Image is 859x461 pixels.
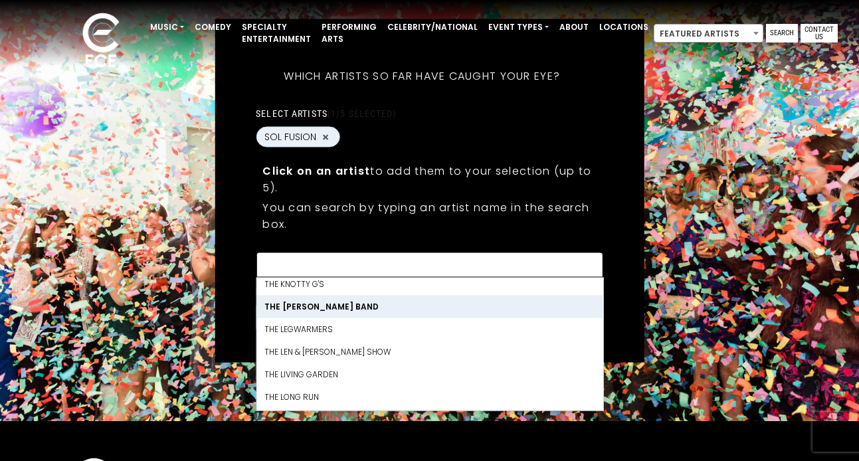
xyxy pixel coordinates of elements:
li: The Long Run [256,386,603,409]
li: The Knotty G's [256,273,603,296]
a: Celebrity/National [382,16,483,39]
li: The [PERSON_NAME] Band [256,296,603,318]
a: Contact Us [801,24,838,43]
p: to add them to your selection (up to 5). [262,163,597,196]
span: (1/5 selected) [328,108,397,119]
a: Locations [594,16,654,39]
strong: Click on an artist [262,163,370,179]
span: Featured Artists [654,24,763,43]
textarea: Search [264,261,595,273]
li: The Legwarmers [256,318,603,341]
button: Remove SOL FUSION [320,131,331,143]
li: The Living Garden [256,363,603,386]
a: Music [145,16,189,39]
img: ece_new_logo_whitev2-1.png [68,9,134,74]
li: THE MASHUP BAND [256,409,603,431]
a: About [554,16,594,39]
a: Specialty Entertainment [237,16,316,50]
p: You can search by typing an artist name in the search box. [262,199,597,232]
li: The Len & [PERSON_NAME] Show [256,341,603,363]
a: Performing Arts [316,16,382,50]
a: Search [766,24,798,43]
a: Comedy [189,16,237,39]
span: SOL FUSION [264,130,316,144]
label: Select artists [256,108,396,120]
a: Event Types [483,16,554,39]
span: Featured Artists [654,25,763,43]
